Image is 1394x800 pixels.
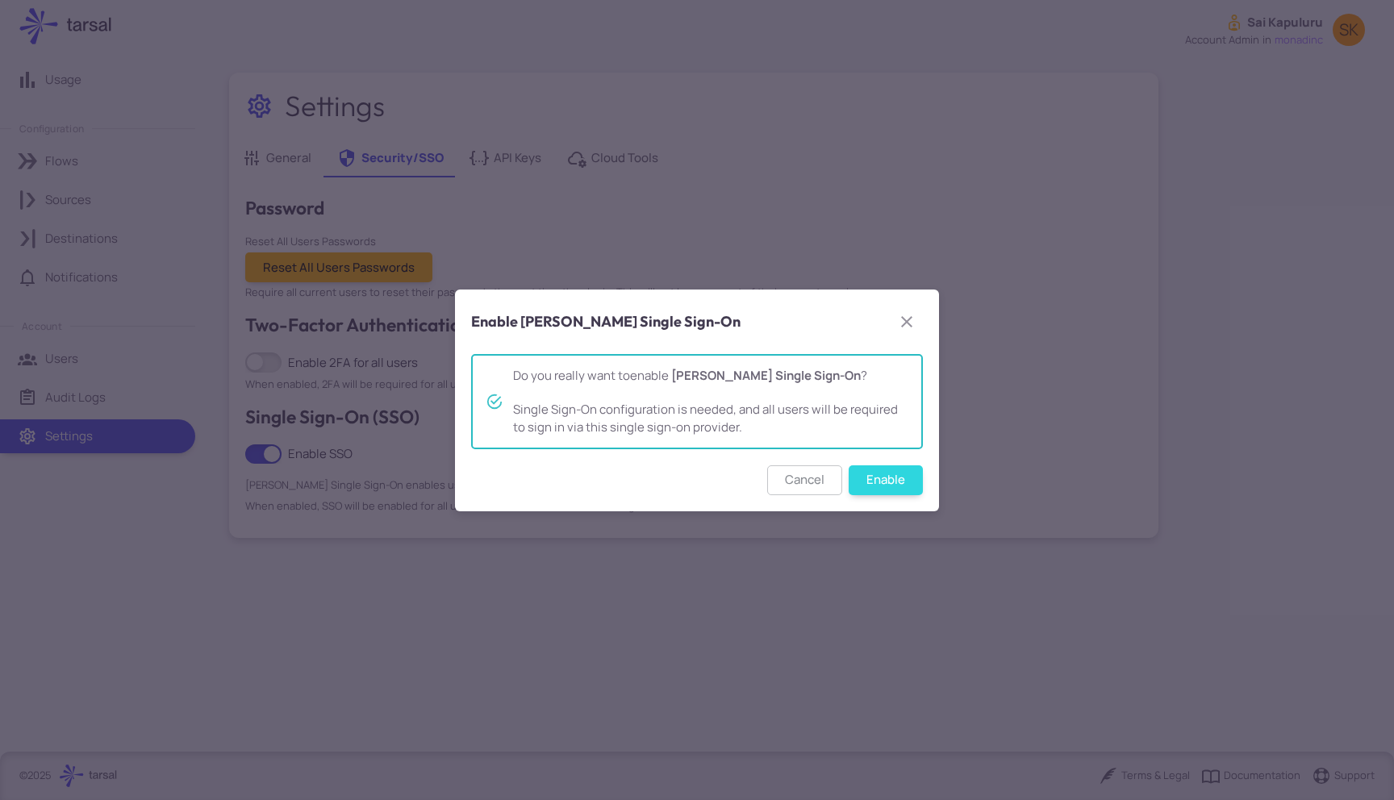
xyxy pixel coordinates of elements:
span: Enable [471,312,741,331]
p: Single Sign-On configuration is needed, and all users will be required to sign in via this single... [513,401,908,436]
strong: [PERSON_NAME] Single Sign-On [671,367,861,384]
button: Cancel [767,465,842,495]
strong: [PERSON_NAME] Single Sign-On [520,312,741,331]
p: Do you really want to enable ? [513,367,908,385]
button: Enable [849,465,923,495]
